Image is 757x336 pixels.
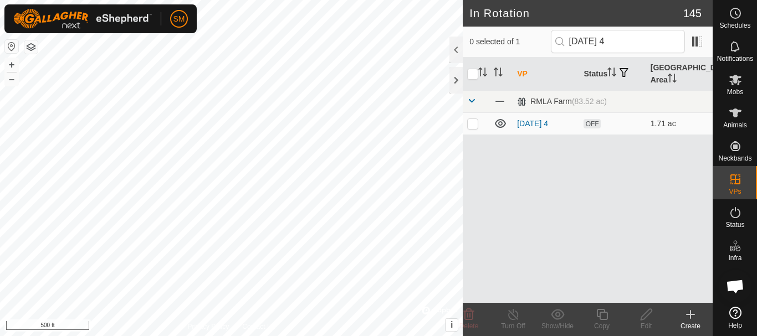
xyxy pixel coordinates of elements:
[646,112,713,135] td: 1.71 ac
[173,13,185,25] span: SM
[5,58,18,71] button: +
[717,55,753,62] span: Notifications
[728,322,742,329] span: Help
[683,5,702,22] span: 145
[580,321,624,331] div: Copy
[572,97,607,106] span: (83.52 ac)
[729,188,741,195] span: VPs
[719,22,750,29] span: Schedules
[517,119,548,128] a: [DATE] 4
[607,69,616,78] p-sorticon: Activate to sort
[579,58,646,91] th: Status
[719,270,752,303] div: Open chat
[713,302,757,333] a: Help
[668,75,677,84] p-sorticon: Activate to sort
[188,322,229,332] a: Privacy Policy
[513,58,579,91] th: VP
[646,58,713,91] th: [GEOGRAPHIC_DATA] Area
[718,155,751,162] span: Neckbands
[478,69,487,78] p-sorticon: Activate to sort
[551,30,685,53] input: Search (S)
[459,322,479,330] span: Delete
[24,40,38,54] button: Map Layers
[451,320,453,329] span: i
[535,321,580,331] div: Show/Hide
[517,97,607,106] div: RMLA Farm
[5,73,18,86] button: –
[584,119,600,128] span: OFF
[446,319,458,331] button: i
[668,321,713,331] div: Create
[5,40,18,53] button: Reset Map
[494,69,503,78] p-sorticon: Activate to sort
[725,221,744,228] span: Status
[491,321,535,331] div: Turn Off
[727,89,743,95] span: Mobs
[469,36,550,48] span: 0 selected of 1
[13,9,152,29] img: Gallagher Logo
[469,7,683,20] h2: In Rotation
[242,322,275,332] a: Contact Us
[624,321,668,331] div: Edit
[728,255,741,261] span: Infra
[723,122,747,128] span: Animals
